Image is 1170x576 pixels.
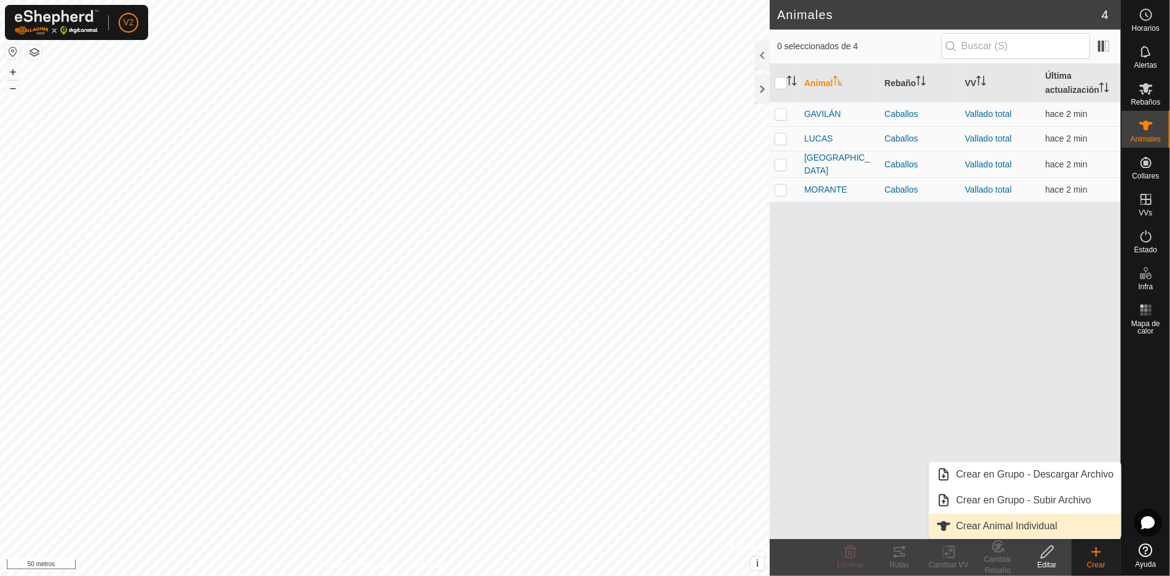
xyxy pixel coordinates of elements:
font: VV [965,78,977,88]
font: Animales [1131,135,1161,143]
font: – [10,81,16,94]
img: Logotipo de Gallagher [15,10,98,35]
font: Rebaños [1131,98,1160,106]
font: Mapa de calor [1131,319,1160,335]
font: Editar [1037,561,1056,569]
p-sorticon: Activar para ordenar [787,78,797,87]
font: 0 seleccionados de 4 [777,41,858,51]
button: – [6,81,20,95]
font: hace 2 min [1045,159,1087,169]
li: Crear en Grupo - Descargar Archivo [929,462,1121,487]
font: LUCAS [804,134,833,143]
p-sorticon: Activar para ordenar [976,78,986,87]
span: 19 de agosto de 2025, 10:30 [1045,159,1087,169]
font: Caballos [885,134,918,143]
li: Crear Animal Individual [929,514,1121,538]
button: + [6,65,20,79]
a: Ayuda [1121,538,1170,573]
font: Caballos [885,159,918,169]
span: 19 de agosto de 2025, 10:30 [1045,134,1087,143]
a: Vallado total [965,109,1012,119]
font: GAVILÁN [804,109,841,119]
font: hace 2 min [1045,109,1087,119]
button: Capas del Mapa [27,45,42,60]
font: Rutas [890,561,909,569]
font: Caballos [885,109,918,119]
a: Política de Privacidad [322,560,392,571]
a: Contáctanos [407,560,448,571]
font: Collares [1132,172,1159,180]
a: Vallado total [965,134,1012,143]
font: VVs [1139,209,1152,217]
font: [GEOGRAPHIC_DATA] [804,153,870,175]
font: Política de Privacidad [322,561,392,570]
button: Restablecer mapa [6,44,20,59]
span: 19 de agosto de 2025, 10:30 [1045,185,1087,194]
font: Caballos [885,185,918,194]
span: 19 de agosto de 2025, 10:30 [1045,109,1087,119]
font: Crear [1087,561,1105,569]
font: MORANTE [804,185,847,194]
a: Vallado total [965,159,1012,169]
font: Cambiar Rebaño [984,555,1011,575]
font: Animal [804,78,833,88]
font: 4 [1102,8,1109,22]
font: Crear en Grupo - Descargar Archivo [956,469,1113,479]
button: i [751,557,764,570]
p-sorticon: Activar para ordenar [916,78,926,87]
font: i [756,558,759,569]
font: Contáctanos [407,561,448,570]
font: Alertas [1134,61,1157,70]
font: Crear Animal Individual [956,521,1057,531]
font: hace 2 min [1045,134,1087,143]
font: V2 [123,17,133,27]
font: Horarios [1132,24,1160,33]
font: Infra [1138,282,1153,291]
li: Crear en Grupo - Subir Archivo [929,488,1121,513]
a: Vallado total [965,185,1012,194]
font: Animales [777,8,833,22]
input: Buscar (S) [941,33,1090,59]
font: hace 2 min [1045,185,1087,194]
font: Última actualización [1045,71,1099,95]
font: + [10,65,17,78]
p-sorticon: Activar para ordenar [1099,84,1109,94]
font: Ayuda [1136,560,1156,569]
font: Eliminar [837,561,863,569]
font: Cambiar VV [929,561,969,569]
font: Estado [1134,246,1157,254]
font: Rebaño [885,78,916,88]
font: Crear en Grupo - Subir Archivo [956,495,1091,505]
p-sorticon: Activar para ordenar [833,78,843,87]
